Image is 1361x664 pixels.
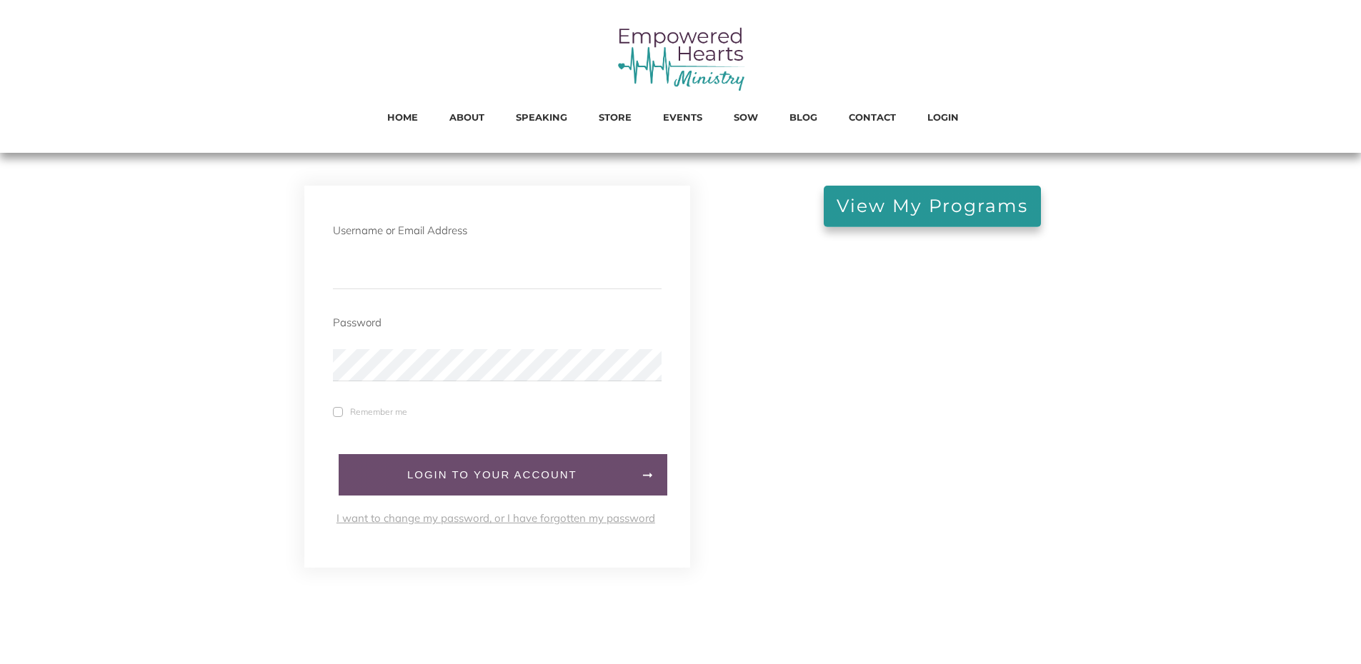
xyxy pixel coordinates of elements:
[789,108,817,126] a: BLOG
[734,108,758,126] a: SOW
[350,408,407,416] span: Remember me
[333,306,662,338] div: Password
[449,108,484,126] a: ABOUT
[837,198,1028,214] span: View My Programs
[353,468,632,481] span: LogIn to your account
[333,214,662,246] div: Username or Email Address
[336,511,655,525] a: I want to change my password, or I have forgotten my password
[849,108,896,126] a: CONTACT
[599,108,632,126] a: STORE
[927,108,959,126] a: LOGIN
[516,108,567,126] a: SPEAKING
[663,108,702,126] a: EVENTS
[387,108,418,126] a: HOME
[824,186,1041,227] a: View My Programs
[617,25,745,92] img: empowered hearts ministry
[339,454,667,496] a: LogIn to your account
